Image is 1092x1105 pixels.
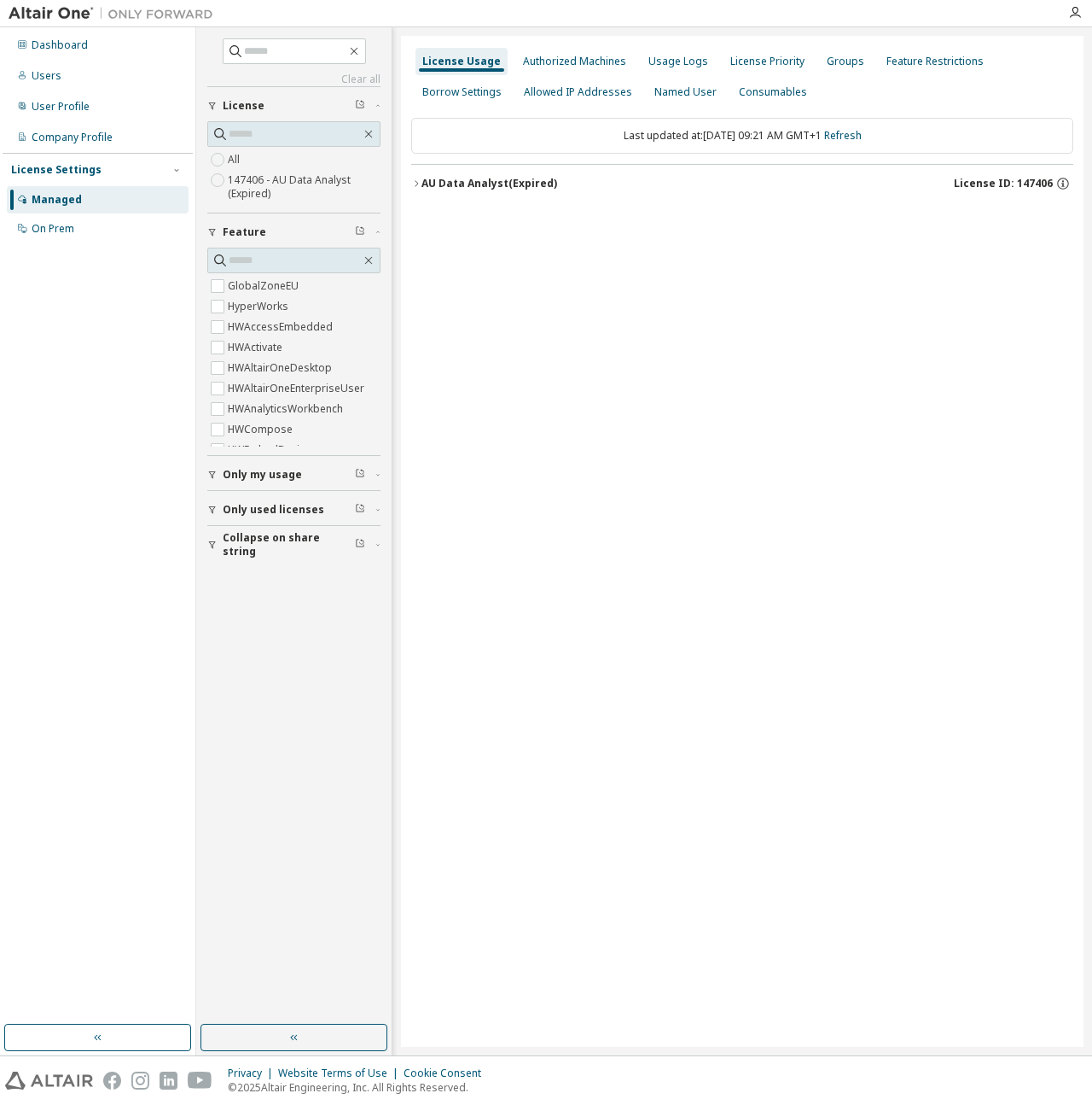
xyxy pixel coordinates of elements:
[228,358,335,378] label: HWAltairOneDesktop
[223,99,264,113] span: License
[207,456,380,494] button: Only my usage
[228,276,302,296] label: GlobalZoneEU
[223,503,324,517] span: Only used licenses
[730,55,804,68] div: License Priority
[523,55,626,68] div: Authorized Machines
[228,149,243,170] label: All
[411,165,1073,202] button: AU Data Analyst(Expired)License ID: 147406
[355,538,365,552] span: Clear filter
[355,503,365,517] span: Clear filter
[739,85,807,99] div: Consumables
[648,55,708,68] div: Usage Logs
[32,193,82,207] div: Managed
[9,5,222,22] img: Altair One
[32,222,74,236] div: On Prem
[11,163,102,177] div: License Settings
[32,131,113,144] div: Company Profile
[228,1080,491,1095] p: © 2025 Altair Engineering, Inc. All Rights Reserved.
[827,55,864,68] div: Groups
[421,177,557,190] div: AU Data Analyst (Expired)
[355,468,365,482] span: Clear filter
[32,100,90,114] div: User Profile
[228,440,308,460] label: HWEmbedBasic
[404,1067,491,1080] div: Cookie Consent
[228,170,380,204] label: 147406 - AU Data Analyst (Expired)
[131,1072,149,1090] img: instagram.svg
[355,99,365,113] span: Clear filter
[422,85,502,99] div: Borrow Settings
[524,85,632,99] div: Allowed IP Addresses
[886,55,984,68] div: Feature Restrictions
[411,118,1073,154] div: Last updated at: [DATE] 09:21 AM GMT+1
[103,1072,121,1090] img: facebook.svg
[5,1072,93,1090] img: altair_logo.svg
[207,213,380,251] button: Feature
[355,225,365,239] span: Clear filter
[228,317,336,337] label: HWAccessEmbedded
[228,337,286,358] label: HWActivate
[207,491,380,529] button: Only used licenses
[32,69,61,83] div: Users
[654,85,717,99] div: Named User
[223,531,355,558] span: Collapse on share string
[207,87,380,125] button: License
[422,55,501,68] div: License Usage
[228,419,296,440] label: HWCompose
[188,1072,212,1090] img: youtube.svg
[228,378,368,399] label: HWAltairOneEnterpriseUser
[278,1067,404,1080] div: Website Terms of Use
[228,399,346,419] label: HWAnalyticsWorkbench
[207,526,380,564] button: Collapse on share string
[207,73,380,86] a: Clear all
[223,468,302,482] span: Only my usage
[954,177,1053,190] span: License ID: 147406
[32,38,88,52] div: Dashboard
[160,1072,177,1090] img: linkedin.svg
[228,296,292,317] label: HyperWorks
[824,128,862,143] a: Refresh
[223,225,266,239] span: Feature
[228,1067,278,1080] div: Privacy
